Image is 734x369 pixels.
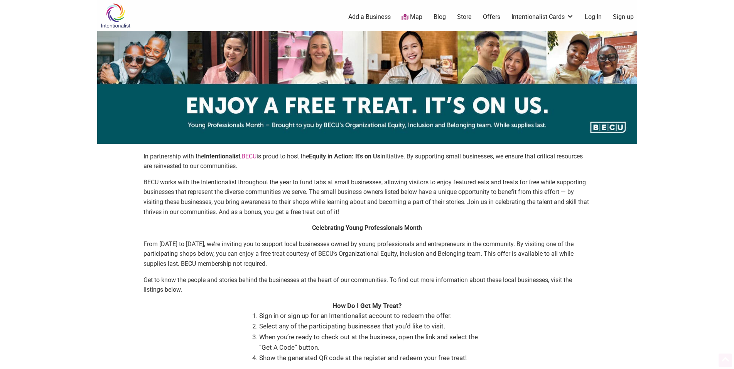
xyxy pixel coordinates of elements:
li: Select any of the participating businesses that you’d like to visit. [259,321,483,332]
a: Map [402,13,422,22]
a: Store [457,13,472,21]
a: Offers [483,13,500,21]
p: BECU works with the Intentionalist throughout the year to fund tabs at small businesses, allowing... [143,177,591,217]
div: Scroll Back to Top [719,354,732,367]
img: Intentionalist [97,3,134,28]
img: sponsor logo [97,31,637,144]
a: Blog [434,13,446,21]
li: Sign in or sign up for an Intentionalist account to redeem the offer. [259,311,483,321]
a: BECU [241,153,256,160]
p: In partnership with the , is proud to host the initiative. By supporting small businesses, we ens... [143,151,591,171]
a: Intentionalist Cards [511,13,574,21]
a: Add a Business [348,13,391,21]
strong: Intentionalist [204,153,240,160]
strong: Equity in Action: It’s on Us [309,153,380,160]
li: Show the generated QR code at the register and redeem your free treat! [259,353,483,363]
a: Sign up [613,13,634,21]
strong: How Do I Get My Treat? [332,302,402,309]
strong: Celebrating Young Professionals Month [312,224,422,231]
li: When you’re ready to check out at the business, open the link and select the “Get A Code” button. [259,332,483,353]
a: Log In [585,13,602,21]
p: Get to know the people and stories behind the businesses at the heart of our communities. To find... [143,275,591,295]
p: From [DATE] to [DATE], we’re inviting you to support local businesses owned by young professional... [143,239,591,269]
